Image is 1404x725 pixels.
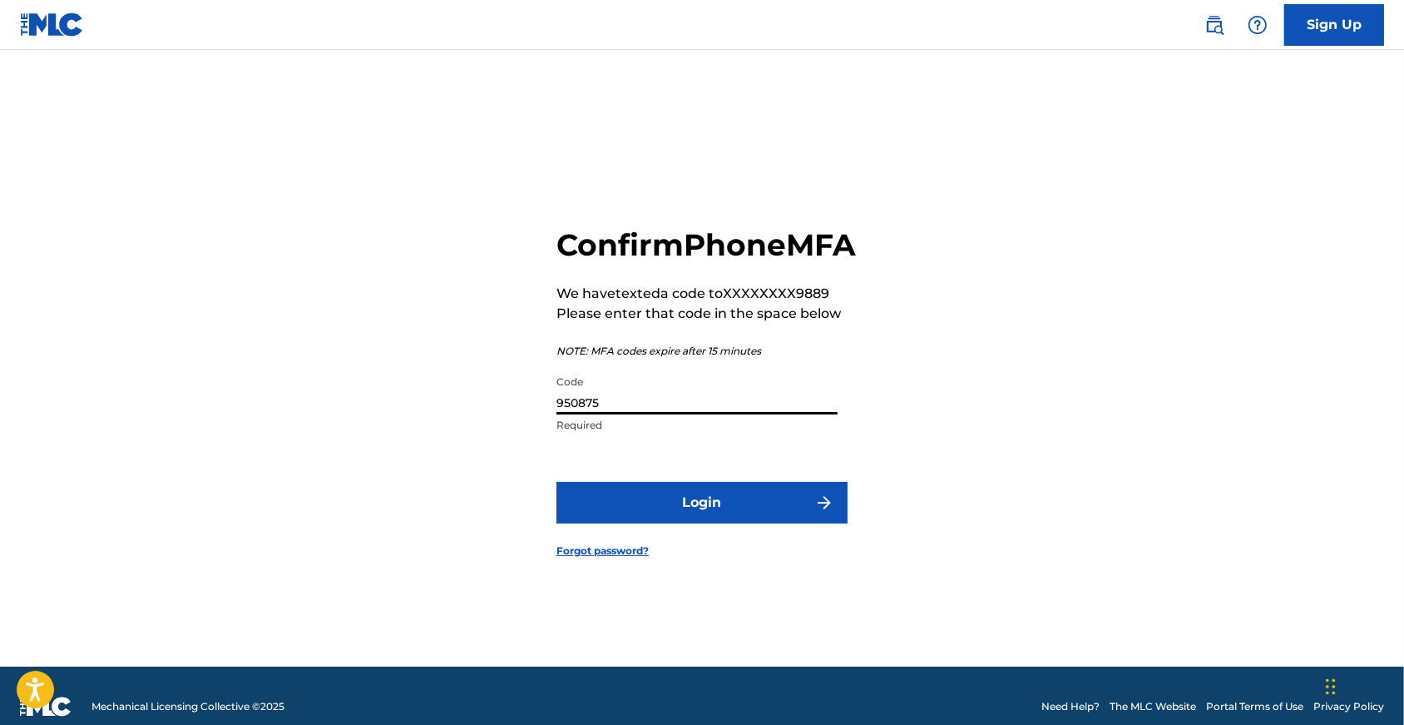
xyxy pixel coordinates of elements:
[20,12,84,37] img: MLC Logo
[1110,699,1196,714] a: The MLC Website
[1284,4,1384,46] a: Sign Up
[1326,662,1336,712] div: Drag
[1241,8,1274,42] div: Help
[814,493,834,513] img: f7272a7cc735f4ea7f67.svg
[1041,699,1100,714] a: Need Help?
[556,418,838,433] p: Required
[556,344,856,359] p: NOTE: MFA codes expire after 15 minutes
[1204,15,1224,35] img: search
[556,304,856,324] p: Please enter that code in the space below
[1248,15,1268,35] img: help
[556,544,649,559] a: Forgot password?
[1313,699,1384,714] a: Privacy Policy
[556,226,856,264] h2: Confirm Phone MFA
[556,284,856,304] p: We have texted a code to XXXXXXXX9889
[91,699,284,714] span: Mechanical Licensing Collective © 2025
[1321,645,1404,725] iframe: Chat Widget
[1198,8,1231,42] a: Public Search
[556,482,848,524] button: Login
[1206,699,1303,714] a: Portal Terms of Use
[20,697,72,717] img: logo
